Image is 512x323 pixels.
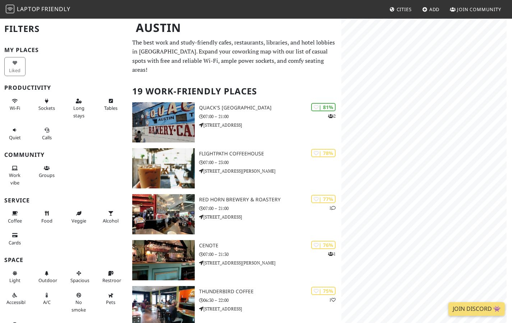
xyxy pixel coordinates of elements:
[43,299,51,305] span: Air conditioned
[4,95,26,114] button: Wi-Fi
[387,3,415,16] a: Cities
[128,102,341,142] a: Quack's 43rd Street Bakery | 81% 2 Quack's [GEOGRAPHIC_DATA] 07:00 – 21:00 [STREET_ADDRESS]
[36,207,57,226] button: Food
[311,103,336,111] div: | 81%
[42,134,52,141] span: Video/audio calls
[457,6,501,13] span: Join Community
[429,6,440,13] span: Add
[447,3,504,16] a: Join Community
[4,207,26,226] button: Coffee
[4,162,26,188] button: Work vibe
[9,239,21,246] span: Credit cards
[311,287,336,295] div: | 75%
[199,251,341,258] p: 07:00 – 21:30
[199,243,341,249] h3: Cenote
[36,124,57,143] button: Calls
[4,18,124,40] h2: Filters
[199,214,341,220] p: [STREET_ADDRESS]
[38,277,57,284] span: Outdoor area
[104,105,117,111] span: Work-friendly tables
[132,148,195,188] img: Flightpath Coffeehouse
[102,277,124,284] span: Restroom
[68,267,89,286] button: Spacious
[100,289,121,308] button: Pets
[68,95,89,121] button: Long stays
[199,289,341,295] h3: Thunderbird Coffee
[199,168,341,174] p: [STREET_ADDRESS][PERSON_NAME]
[72,217,86,224] span: Veggie
[4,124,26,143] button: Quiet
[328,251,336,257] p: 1
[17,5,40,13] span: Laptop
[41,217,52,224] span: Food
[9,134,21,141] span: Quiet
[39,172,55,178] span: Group tables
[6,5,14,13] img: LaptopFriendly
[4,84,124,91] h3: Productivity
[199,259,341,266] p: [STREET_ADDRESS][PERSON_NAME]
[4,289,26,308] button: Accessible
[4,151,124,158] h3: Community
[4,257,124,263] h3: Space
[4,197,124,204] h3: Service
[106,299,115,305] span: Pet friendly
[38,105,55,111] span: Power sockets
[199,151,341,157] h3: Flightpath Coffeehouse
[199,197,341,203] h3: Red Horn Brewery & Roastery
[132,80,337,102] h2: 19 Work-Friendly Places
[36,95,57,114] button: Sockets
[199,297,341,304] p: 06:30 – 22:00
[199,105,341,111] h3: Quack's [GEOGRAPHIC_DATA]
[9,277,20,284] span: Natural light
[4,229,26,248] button: Cards
[70,277,89,284] span: Spacious
[128,194,341,234] a: Red Horn Brewery & Roastery | 77% 1 Red Horn Brewery & Roastery 07:00 – 21:00 [STREET_ADDRESS]
[132,240,195,280] img: Cenote
[132,38,337,75] p: The best work and study-friendly cafes, restaurants, libraries, and hotel lobbies in [GEOGRAPHIC_...
[199,122,341,128] p: [STREET_ADDRESS]
[9,172,20,186] span: People working
[72,299,86,313] span: Smoke free
[100,95,121,114] button: Tables
[4,47,124,53] h3: My Places
[36,289,57,308] button: A/C
[130,18,340,38] h1: Austin
[199,159,341,166] p: 07:00 – 23:00
[4,267,26,286] button: Light
[311,195,336,203] div: | 77%
[128,240,341,280] a: Cenote | 76% 1 Cenote 07:00 – 21:30 [STREET_ADDRESS][PERSON_NAME]
[103,217,119,224] span: Alcohol
[448,302,505,316] a: Join Discord 👾
[10,105,20,111] span: Stable Wi-Fi
[73,105,84,118] span: Long stays
[329,296,336,303] p: 1
[397,6,412,13] span: Cities
[100,267,121,286] button: Restroom
[100,207,121,226] button: Alcohol
[6,3,70,16] a: LaptopFriendly LaptopFriendly
[8,217,22,224] span: Coffee
[6,299,28,305] span: Accessible
[311,241,336,249] div: | 76%
[419,3,443,16] a: Add
[328,113,336,120] p: 2
[41,5,70,13] span: Friendly
[68,289,89,315] button: No smoke
[329,205,336,211] p: 1
[132,194,195,234] img: Red Horn Brewery & Roastery
[132,102,195,142] img: Quack's 43rd Street Bakery
[128,148,341,188] a: Flightpath Coffeehouse | 78% Flightpath Coffeehouse 07:00 – 23:00 [STREET_ADDRESS][PERSON_NAME]
[199,205,341,212] p: 07:00 – 21:00
[68,207,89,226] button: Veggie
[199,113,341,120] p: 07:00 – 21:00
[36,162,57,181] button: Groups
[36,267,57,286] button: Outdoor
[311,149,336,157] div: | 78%
[199,305,341,312] p: [STREET_ADDRESS]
